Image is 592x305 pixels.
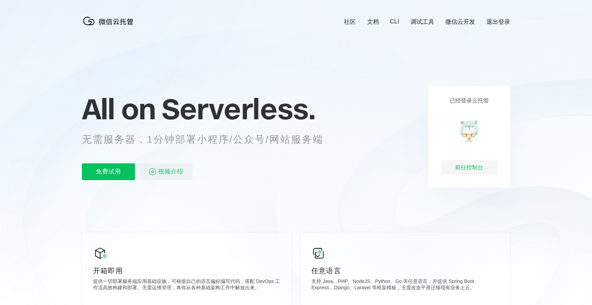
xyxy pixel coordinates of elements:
p: 免费试用 [82,163,135,180]
a: 退出登录 [486,18,510,26]
a: CLI [390,18,399,25]
a: 社区 [344,18,356,26]
p: 任意语言 [311,266,499,276]
img: video_play.svg [148,168,157,176]
a: 文档 [367,18,379,26]
a: 调试工具 [410,18,434,26]
span: Serverless. [162,91,315,126]
p: 提供一切部署服务端应用基础设施，可根据自己的语言偏好编写代码，搭配 DevOps 工作流高效构建和部署。无需运维管理，将你从各种基础架构工作中解放出来。 [93,278,281,292]
p: 支持 Java、PHP、NodeJS、Python、Go 等任意语言，并提供 Spring Boot、Express、Django、Laravel 等框架模板，无需改造平滑迁移现有业务上云。 [311,278,499,292]
p: 无需服务器，1分钟部署小程序/公众号/网站服务端 [82,133,337,147]
img: 微信云托管 [82,14,138,28]
p: 已经登录云托管 [450,97,489,105]
p: 开箱即用 [93,266,281,276]
a: 微信云托管 [82,23,138,29]
span: All on [82,91,155,126]
span: 视频介绍 [158,163,183,180]
div: 前往控制台 [441,161,497,175]
a: 微信云开发 [445,18,475,26]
